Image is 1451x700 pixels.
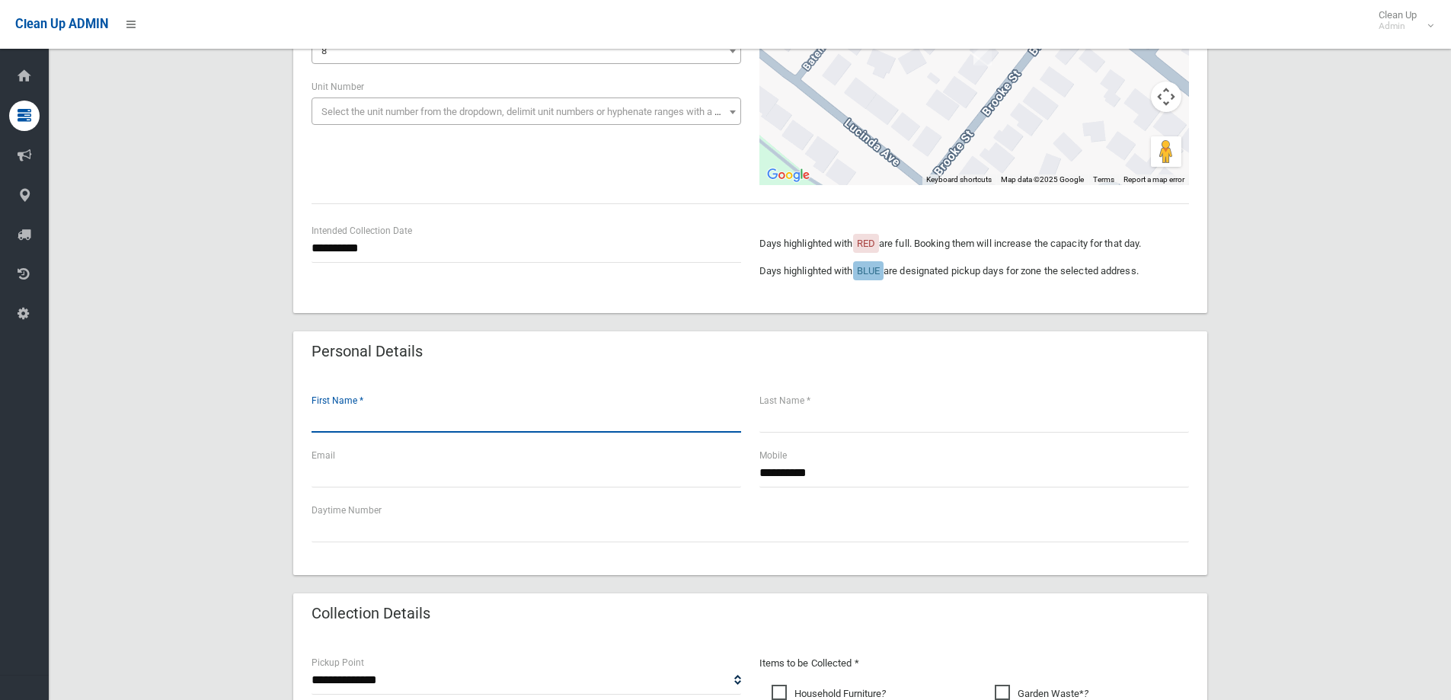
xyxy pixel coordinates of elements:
[1093,175,1114,184] a: Terms (opens in new tab)
[926,174,992,185] button: Keyboard shortcuts
[1001,175,1084,184] span: Map data ©2025 Google
[763,165,813,185] img: Google
[763,165,813,185] a: Open this area in Google Maps (opens a new window)
[315,40,737,62] span: 8
[321,106,747,117] span: Select the unit number from the dropdown, delimit unit numbers or hyphenate ranges with a comma
[1379,21,1417,32] small: Admin
[15,17,108,31] span: Clean Up ADMIN
[973,40,992,66] div: 8 Brooke Street, BASS HILL NSW 2197
[1151,136,1181,167] button: Drag Pegman onto the map to open Street View
[759,235,1189,253] p: Days highlighted with are full. Booking them will increase the capacity for that day.
[1151,82,1181,112] button: Map camera controls
[1123,175,1184,184] a: Report a map error
[293,599,449,628] header: Collection Details
[759,654,1189,673] p: Items to be Collected *
[857,265,880,276] span: BLUE
[312,37,741,64] span: 8
[293,337,441,366] header: Personal Details
[1371,9,1432,32] span: Clean Up
[759,262,1189,280] p: Days highlighted with are designated pickup days for zone the selected address.
[321,45,327,56] span: 8
[857,238,875,249] span: RED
